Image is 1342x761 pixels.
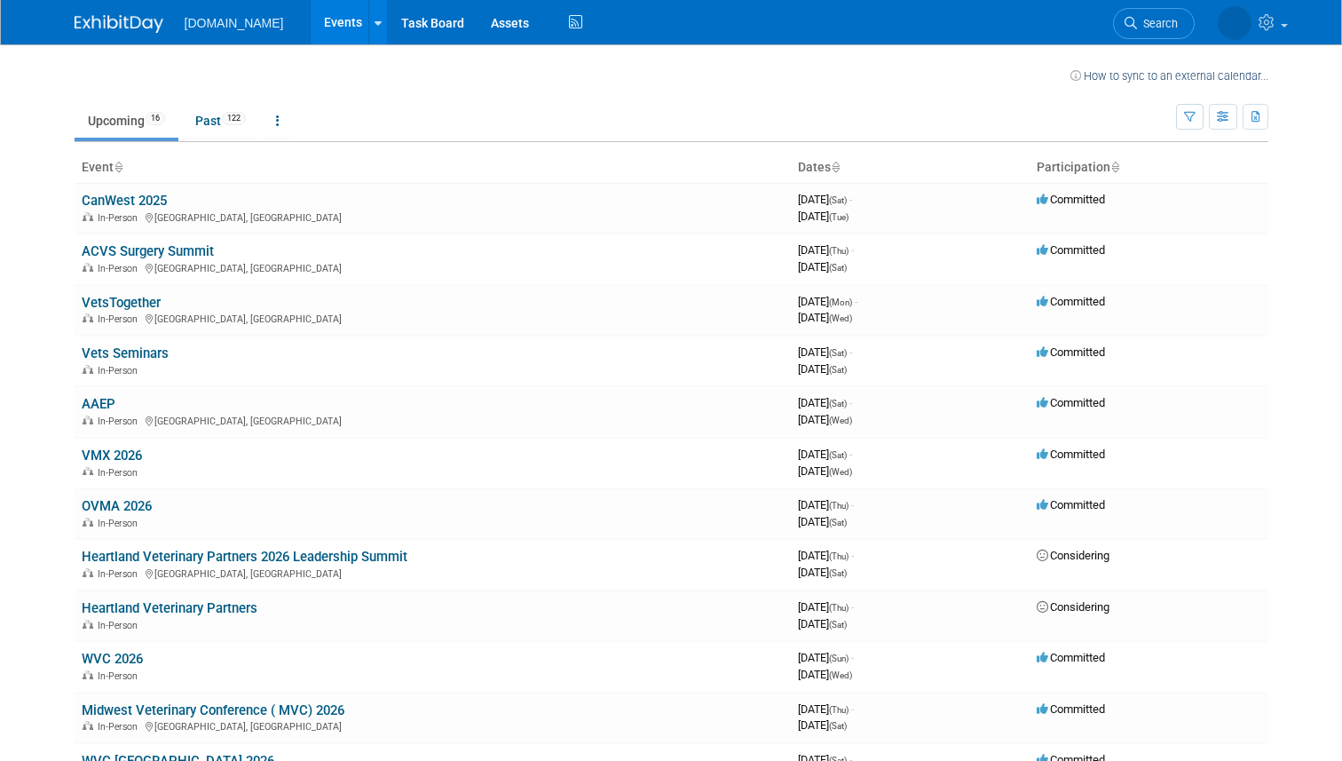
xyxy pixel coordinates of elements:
span: Committed [1037,345,1105,359]
span: (Thu) [829,603,849,613]
span: (Sat) [829,195,847,205]
span: (Sat) [829,450,847,460]
span: In-Person [98,263,143,274]
span: (Sat) [829,518,847,527]
span: [DATE] [798,413,852,426]
span: In-Person [98,416,143,427]
span: - [851,243,854,257]
span: In-Person [98,620,143,631]
a: Sort by Participation Type [1110,160,1119,174]
span: - [851,702,854,716]
span: [DATE] [798,345,852,359]
span: (Thu) [829,246,849,256]
span: In-Person [98,670,143,682]
span: [DATE] [798,651,854,664]
a: OVMA 2026 [82,498,152,514]
span: [DOMAIN_NAME] [185,16,284,30]
span: [DATE] [798,243,854,257]
span: (Tue) [829,212,849,222]
span: [DATE] [798,566,847,579]
span: In-Person [98,467,143,479]
span: (Sat) [829,399,847,408]
span: Committed [1037,243,1105,257]
span: In-Person [98,518,143,529]
span: [DATE] [798,515,847,528]
span: - [851,549,854,562]
span: [DATE] [798,210,849,223]
a: VetsTogether [82,295,161,311]
img: In-Person Event [83,518,93,527]
img: In-Person Event [83,365,93,374]
span: (Thu) [829,501,849,511]
th: Dates [791,153,1030,183]
span: (Sat) [829,263,847,273]
span: - [849,193,852,206]
span: - [851,498,854,511]
span: In-Person [98,721,143,733]
img: In-Person Event [83,467,93,476]
span: - [855,295,857,308]
span: (Sat) [829,365,847,375]
a: Sort by Start Date [831,160,840,174]
span: [DATE] [798,718,847,732]
a: Vets Seminars [82,345,169,361]
span: (Sat) [829,721,847,731]
span: - [849,345,852,359]
span: [DATE] [798,600,854,614]
span: [DATE] [798,311,852,324]
div: [GEOGRAPHIC_DATA], [GEOGRAPHIC_DATA] [82,210,784,224]
span: - [849,448,852,461]
img: In-Person Event [83,721,93,730]
img: In-Person Event [83,212,93,221]
div: [GEOGRAPHIC_DATA], [GEOGRAPHIC_DATA] [82,311,784,325]
span: - [851,651,854,664]
th: Event [75,153,791,183]
div: [GEOGRAPHIC_DATA], [GEOGRAPHIC_DATA] [82,718,784,733]
a: Heartland Veterinary Partners [82,600,257,616]
span: [DATE] [798,396,852,409]
span: (Sat) [829,348,847,358]
span: [DATE] [798,702,854,716]
img: In-Person Event [83,263,93,272]
a: Sort by Event Name [114,160,122,174]
a: ACVS Surgery Summit [82,243,214,259]
span: (Mon) [829,297,852,307]
span: (Sun) [829,654,849,663]
span: (Sat) [829,568,847,578]
span: [DATE] [798,193,852,206]
img: In-Person Event [83,416,93,424]
span: Considering [1037,549,1109,562]
span: In-Person [98,313,143,325]
span: Committed [1037,448,1105,461]
img: In-Person Event [83,670,93,679]
span: [DATE] [798,498,854,511]
span: [DATE] [798,464,852,478]
span: In-Person [98,365,143,377]
span: In-Person [98,212,143,224]
span: Committed [1037,702,1105,716]
img: In-Person Event [83,313,93,322]
a: VMX 2026 [82,448,142,464]
span: (Wed) [829,670,852,680]
span: [DATE] [798,617,847,630]
a: Upcoming16 [75,104,178,138]
span: 122 [222,112,246,125]
a: Heartland Veterinary Partners 2026 Leadership Summit [82,549,407,565]
span: (Sat) [829,620,847,630]
div: [GEOGRAPHIC_DATA], [GEOGRAPHIC_DATA] [82,413,784,427]
a: How to sync to an external calendar... [1070,69,1268,83]
span: Committed [1037,651,1105,664]
span: (Thu) [829,705,849,715]
a: Midwest Veterinary Conference ( MVC) 2026 [82,702,344,718]
span: In-Person [98,568,143,580]
span: Considering [1037,600,1109,614]
span: Committed [1037,498,1105,511]
span: Committed [1037,193,1105,206]
a: AAEP [82,396,115,412]
span: [DATE] [798,448,852,461]
th: Participation [1030,153,1268,183]
span: [DATE] [798,549,854,562]
span: [DATE] [798,668,852,681]
img: Nathalie Ajouz [1218,6,1251,40]
a: WVC 2026 [82,651,143,667]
